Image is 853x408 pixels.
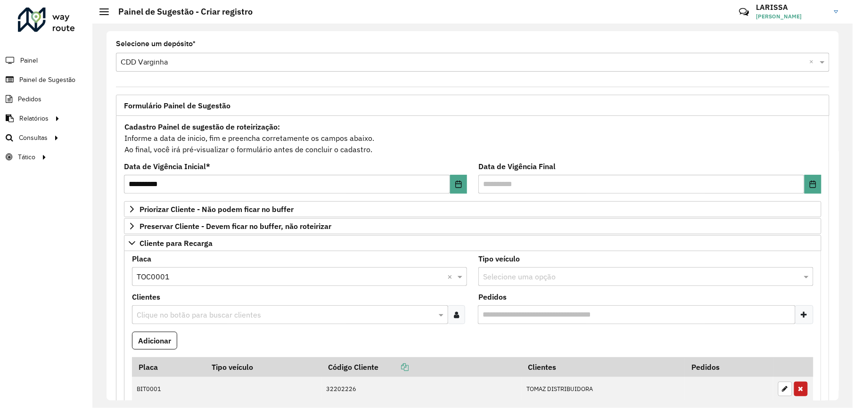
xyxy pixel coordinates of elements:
label: Clientes [132,291,160,302]
h2: Painel de Sugestão - Criar registro [109,7,253,17]
span: Tático [18,152,35,162]
span: Formulário Painel de Sugestão [124,102,230,109]
span: Preservar Cliente - Devem ficar no buffer, não roteirizar [139,222,331,230]
button: Choose Date [804,175,821,194]
div: Informe a data de inicio, fim e preencha corretamente os campos abaixo. Ao final, você irá pré-vi... [124,121,821,155]
th: Clientes [522,357,685,377]
span: Clear all [447,271,455,282]
h3: LARISSA [756,3,827,12]
label: Data de Vigência Final [478,161,556,172]
td: TOMAZ DISTRIBUIDORA [522,377,685,401]
span: Relatórios [19,114,49,123]
label: Data de Vigência Inicial [124,161,210,172]
span: [PERSON_NAME] [756,12,827,21]
label: Tipo veículo [478,253,520,264]
span: Priorizar Cliente - Não podem ficar no buffer [139,205,294,213]
a: Priorizar Cliente - Não podem ficar no buffer [124,201,821,217]
td: BIT0001 [132,377,205,401]
span: Consultas [19,133,48,143]
th: Código Cliente [321,357,522,377]
span: Cliente para Recarga [139,239,213,247]
label: Placa [132,253,151,264]
span: Painel [20,56,38,65]
span: Pedidos [18,94,41,104]
a: Cliente para Recarga [124,235,821,251]
th: Placa [132,357,205,377]
button: Choose Date [450,175,467,194]
th: Tipo veículo [205,357,321,377]
label: Pedidos [478,291,507,302]
td: 32202226 [321,377,522,401]
a: Preservar Cliente - Devem ficar no buffer, não roteirizar [124,218,821,234]
a: Contato Rápido [734,2,754,22]
th: Pedidos [685,357,773,377]
span: Clear all [810,57,818,68]
strong: Cadastro Painel de sugestão de roteirização: [124,122,280,131]
a: Copiar [378,362,409,372]
label: Selecione um depósito [116,38,196,49]
button: Adicionar [132,332,177,350]
span: Painel de Sugestão [19,75,75,85]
